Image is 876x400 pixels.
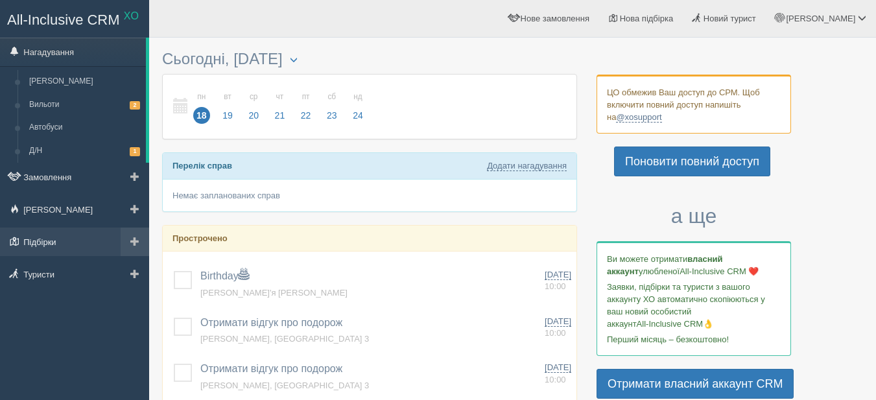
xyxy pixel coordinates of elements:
span: 10:00 [545,375,566,384]
span: [DATE] [545,270,571,280]
a: [PERSON_NAME]'я [PERSON_NAME] [200,288,348,298]
a: сб 23 [320,84,344,129]
span: All-Inclusive CRM ❤️ [680,266,759,276]
span: 18 [193,107,210,124]
a: Автобуси [23,116,146,139]
span: 20 [245,107,262,124]
a: нд 24 [346,84,367,129]
a: Поновити повний доступ [614,147,770,176]
small: сб [324,91,340,102]
a: Отримати власний аккаунт CRM [597,369,794,399]
a: [DATE] 10:00 [545,362,571,386]
p: Заявки, підбірки та туристи з вашого аккаунту ХО автоматично скопіюються у ваш новий особистий ак... [607,281,781,330]
small: пт [298,91,314,102]
span: [DATE] [545,362,571,373]
a: [DATE] 10:00 [545,269,571,293]
small: ср [245,91,262,102]
a: Додати нагадування [487,161,567,171]
span: 23 [324,107,340,124]
a: [DATE] 10:00 [545,316,571,340]
a: [PERSON_NAME] [23,70,146,93]
a: вт 19 [215,84,240,129]
p: Ви можете отримати улюбленої [607,253,781,277]
a: Д/Н1 [23,139,146,163]
h3: а ще [597,205,791,228]
b: Перелік справ [172,161,232,171]
div: ЦО обмежив Ваш доступ до СРМ. Щоб включити повний доступ напишіть на [597,75,791,134]
a: All-Inclusive CRM XO [1,1,148,36]
a: пн 18 [189,84,214,129]
a: Вильоти2 [23,93,146,117]
span: All-Inclusive CRM [7,12,120,28]
span: [DATE] [545,316,571,327]
sup: XO [124,10,139,21]
span: 19 [219,107,236,124]
span: [PERSON_NAME] [786,14,855,23]
a: пт 22 [294,84,318,129]
small: нд [349,91,366,102]
small: чт [272,91,289,102]
span: Новий турист [704,14,756,23]
a: [PERSON_NAME], [GEOGRAPHIC_DATA] 3 [200,381,369,390]
span: 24 [349,107,366,124]
a: ср 20 [241,84,266,129]
a: Отримати відгук про подорож [200,363,342,374]
span: Нова підбірка [620,14,674,23]
small: пн [193,91,210,102]
span: 21 [272,107,289,124]
span: 10:00 [545,328,566,338]
a: Birthday [200,270,249,281]
a: Отримати відгук про подорож [200,317,342,328]
span: 22 [298,107,314,124]
a: @xosupport [616,112,661,123]
b: Прострочено [172,233,228,243]
h3: Сьогодні, [DATE] [162,51,577,67]
span: All-Inclusive CRM👌 [637,319,714,329]
span: Нове замовлення [521,14,589,23]
span: 2 [130,101,140,110]
a: чт 21 [268,84,292,129]
span: 1 [130,147,140,156]
a: [PERSON_NAME], [GEOGRAPHIC_DATA] 3 [200,334,369,344]
b: власний аккаунт [607,254,723,276]
small: вт [219,91,236,102]
p: Перший місяць – безкоштовно! [607,333,781,346]
div: Немає запланованих справ [163,180,576,211]
span: 10:00 [545,281,566,291]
